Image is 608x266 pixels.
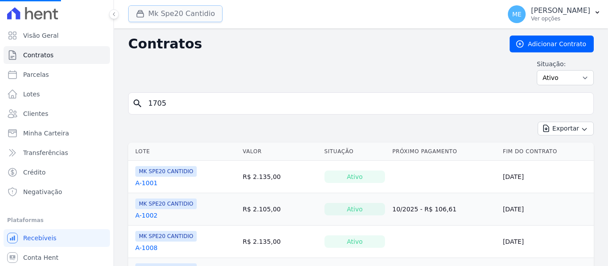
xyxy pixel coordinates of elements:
div: Ativo [324,171,385,183]
a: Minha Carteira [4,124,110,142]
a: Clientes [4,105,110,123]
span: MK SPE20 CANTIDIO [135,166,197,177]
td: R$ 2.105,00 [239,193,320,226]
span: Clientes [23,109,48,118]
td: R$ 2.135,00 [239,226,320,258]
a: Lotes [4,85,110,103]
p: [PERSON_NAME] [531,6,590,15]
button: Mk Spe20 Cantidio [128,5,223,22]
input: Buscar por nome do lote [143,95,590,112]
a: A-1002 [135,211,158,220]
a: Contratos [4,46,110,64]
th: Fim do Contrato [499,143,594,161]
label: Situação: [537,60,594,68]
a: Recebíveis [4,229,110,247]
span: ME [512,11,522,17]
td: [DATE] [499,226,594,258]
div: Ativo [324,235,385,248]
span: Conta Hent [23,253,58,262]
a: Crédito [4,163,110,181]
span: Crédito [23,168,46,177]
span: MK SPE20 CANTIDIO [135,231,197,242]
th: Valor [239,143,320,161]
h2: Contratos [128,36,495,52]
span: Visão Geral [23,31,59,40]
span: MK SPE20 CANTIDIO [135,199,197,209]
i: search [132,98,143,109]
p: Ver opções [531,15,590,22]
a: 10/2025 - R$ 106,61 [392,206,456,213]
td: [DATE] [499,193,594,226]
div: Plataformas [7,215,106,226]
a: A-1008 [135,243,158,252]
a: Transferências [4,144,110,162]
th: Situação [321,143,389,161]
a: Negativação [4,183,110,201]
span: Parcelas [23,70,49,79]
button: ME [PERSON_NAME] Ver opções [501,2,608,27]
div: Ativo [324,203,385,215]
th: Lote [128,143,239,161]
a: Visão Geral [4,27,110,44]
span: Transferências [23,148,68,157]
td: R$ 2.135,00 [239,161,320,193]
a: Adicionar Contrato [510,36,594,52]
th: Próximo Pagamento [389,143,499,161]
a: Parcelas [4,66,110,83]
span: Negativação [23,187,62,196]
span: Minha Carteira [23,129,69,138]
td: [DATE] [499,161,594,193]
span: Contratos [23,51,53,60]
a: A-1001 [135,179,158,187]
span: Recebíveis [23,234,57,242]
span: Lotes [23,90,40,99]
button: Exportar [538,122,594,135]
